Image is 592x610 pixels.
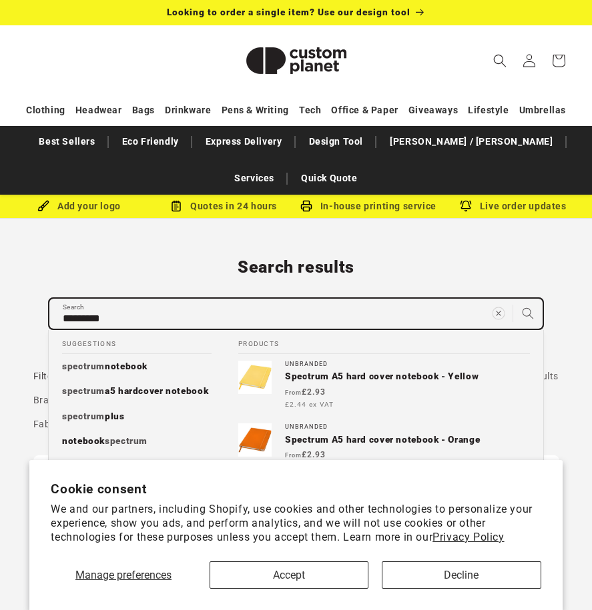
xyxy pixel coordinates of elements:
[408,99,458,122] a: Giveaways
[33,257,559,278] h1: Search results
[62,435,105,446] span: notebook
[294,167,364,190] a: Quick Quote
[32,130,101,153] a: Best Sellers
[224,25,368,95] a: Custom Planet
[33,393,72,407] summary: Brand (0 selected)
[26,99,65,122] a: Clothing
[432,531,504,543] a: Privacy Policy
[225,354,543,417] a: UnbrandedSpectrum A5 hard cover notebook - Yellow From£2.93 £2.44 ex VAT
[49,354,225,379] a: spectrum notebook
[49,404,225,429] a: spectrum plus
[238,361,272,394] img: Spectrum A5 hard cover notebook
[62,435,147,447] p: notebook spectrum
[62,385,208,397] p: spectrum a5 hardcover notebook
[485,46,515,75] summary: Search
[49,379,225,404] a: spectrum a5 hardcover notebook
[105,411,125,421] span: plus
[62,411,105,421] mark: spectrum
[33,369,58,383] h2: Filter:
[225,417,543,479] a: UnbrandedSpectrum A5 hard cover notebook - Orange From£2.93 £2.44 ex VAT
[33,417,73,431] summary: Fabric (0 selected)
[285,361,530,368] div: Unbranded
[383,130,559,153] a: [PERSON_NAME] / [PERSON_NAME]
[75,99,122,122] a: Headwear
[62,330,212,354] h2: Suggestions
[165,99,211,122] a: Drinkware
[238,330,530,354] h2: Products
[170,200,182,212] img: Order Updates Icon
[105,385,208,396] span: a5 hardcover notebook
[132,99,155,122] a: Bags
[199,130,289,153] a: Express Delivery
[468,99,509,122] a: Lifestyle
[285,434,530,446] p: Spectrum A5 hard cover notebook - Orange
[167,7,410,17] span: Looking to order a single item? Use our design tool
[296,198,441,215] div: In-house printing service
[62,385,105,396] mark: spectrum
[210,561,369,589] button: Accept
[331,99,398,122] a: Office & Paper
[382,561,541,589] button: Decline
[37,200,49,212] img: Brush Icon
[299,99,321,122] a: Tech
[49,454,225,479] a: spectrum a5
[75,569,172,581] span: Manage preferences
[228,167,281,190] a: Services
[230,31,363,91] img: Custom Planet
[105,361,147,371] span: notebook
[51,503,541,544] p: We and our partners, including Shopify, use cookies and other technologies to personalize your ex...
[285,452,302,459] span: From
[51,481,541,497] h2: Cookie consent
[62,361,147,373] p: spectrum notebook
[519,99,566,122] a: Umbrellas
[302,130,370,153] a: Design Tool
[285,387,326,397] strong: £2.93
[285,371,530,383] p: Spectrum A5 hard cover notebook - Yellow
[33,419,61,429] span: Fabric
[285,450,326,459] strong: £2.93
[33,395,60,405] span: Brand
[300,200,312,212] img: In-house printing
[285,389,302,396] span: From
[49,429,225,454] a: notebook spectrum
[152,198,296,215] div: Quotes in 24 hours
[222,99,289,122] a: Pens & Writing
[7,198,152,215] div: Add your logo
[513,299,543,328] button: Search
[105,435,147,446] mark: spectrum
[484,299,513,328] button: Clear search term
[285,423,530,431] div: Unbranded
[115,130,186,153] a: Eco Friendly
[440,198,585,215] div: Live order updates
[460,200,472,212] img: Order updates
[238,423,272,457] img: Spectrum A5 hard cover notebook
[285,399,334,409] span: £2.44 ex VAT
[62,411,125,423] p: spectrum plus
[62,361,105,371] mark: spectrum
[51,561,196,589] button: Manage preferences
